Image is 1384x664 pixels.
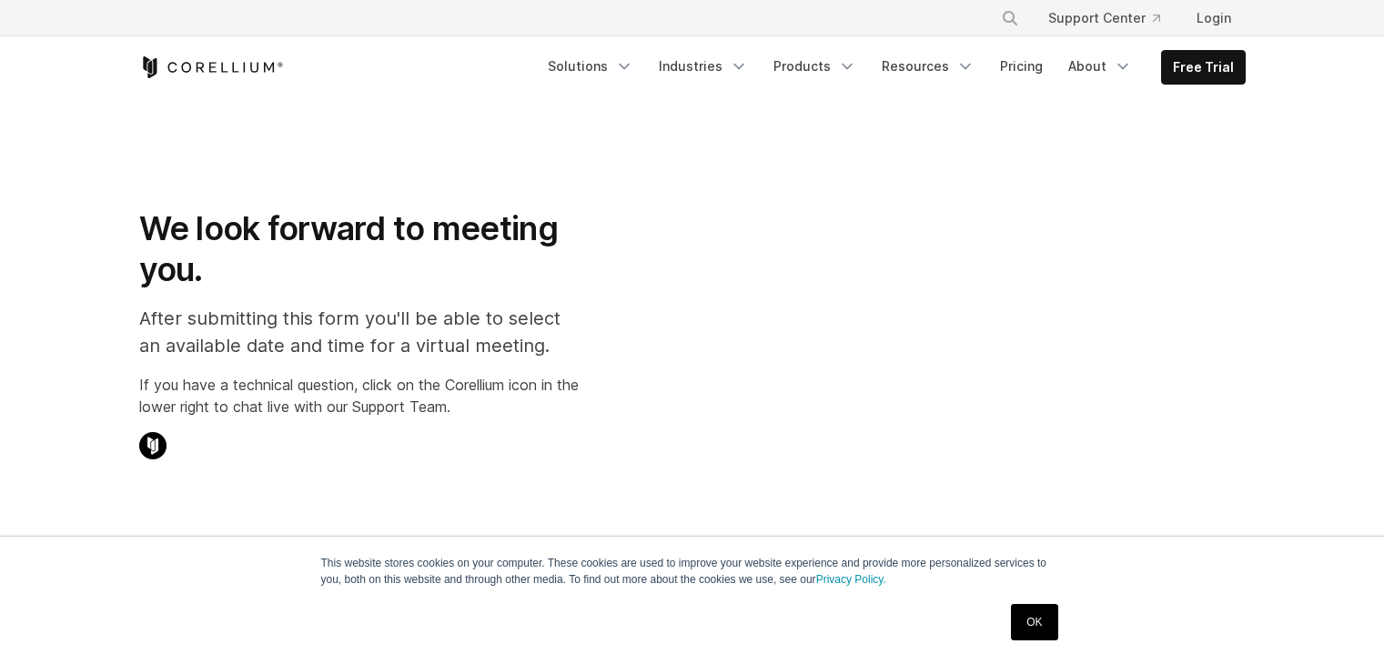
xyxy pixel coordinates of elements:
a: Free Trial [1162,51,1245,84]
button: Search [994,2,1026,35]
div: Navigation Menu [537,50,1246,85]
a: Login [1182,2,1246,35]
a: Privacy Policy. [816,573,886,586]
div: Navigation Menu [979,2,1246,35]
a: Industries [648,50,759,83]
a: OK [1011,604,1057,640]
p: If you have a technical question, click on the Corellium icon in the lower right to chat live wit... [139,374,579,418]
a: About [1057,50,1143,83]
a: Resources [871,50,985,83]
h1: We look forward to meeting you. [139,208,579,290]
a: Support Center [1034,2,1175,35]
p: After submitting this form you'll be able to select an available date and time for a virtual meet... [139,305,579,359]
a: Corellium Home [139,56,284,78]
a: Products [763,50,867,83]
p: This website stores cookies on your computer. These cookies are used to improve your website expe... [321,555,1064,588]
a: Solutions [537,50,644,83]
a: Pricing [989,50,1054,83]
img: Corellium Chat Icon [139,432,167,459]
